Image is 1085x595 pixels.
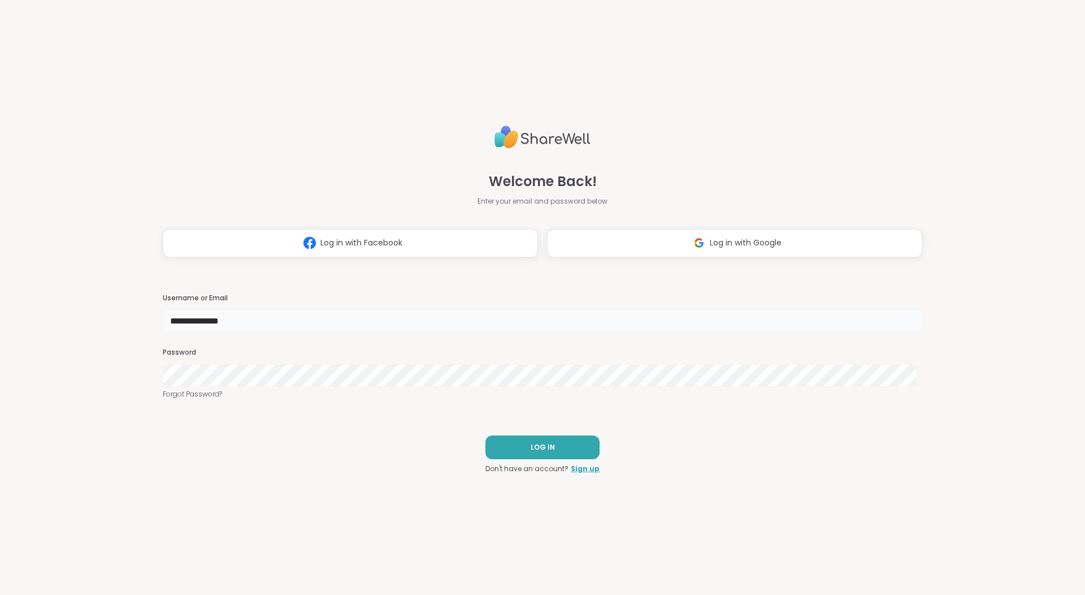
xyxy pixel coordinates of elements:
span: LOG IN [531,442,555,452]
h3: Password [163,348,922,357]
h3: Username or Email [163,294,922,303]
span: Don't have an account? [485,464,568,474]
span: Enter your email and password below [478,196,607,206]
span: Log in with Google [710,237,782,249]
span: Welcome Back! [489,171,597,192]
button: LOG IN [485,436,600,459]
img: ShareWell Logo [494,121,591,153]
img: ShareWell Logomark [299,232,320,253]
button: Log in with Google [547,229,922,257]
button: Log in with Facebook [163,229,538,257]
a: Sign up [571,464,600,474]
span: Log in with Facebook [320,237,402,249]
a: Forgot Password? [163,389,922,399]
img: ShareWell Logomark [688,232,710,253]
